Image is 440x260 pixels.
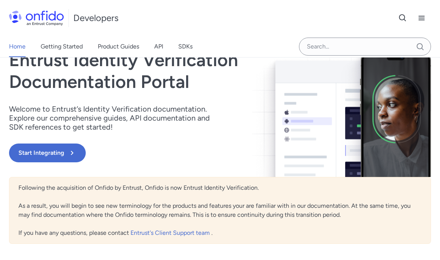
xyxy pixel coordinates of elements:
button: Start Integrating [9,144,86,162]
svg: Open search button [398,14,407,23]
a: Getting Started [41,36,83,57]
img: Onfido Logo [9,11,64,26]
input: Onfido search input field [299,38,431,56]
button: Open search button [393,9,412,27]
svg: Open navigation menu button [417,14,426,23]
a: Entrust's Client Support team [130,229,211,236]
a: Home [9,36,26,57]
a: Product Guides [98,36,139,57]
p: Welcome to Entrust’s Identity Verification documentation. Explore our comprehensive guides, API d... [9,104,220,132]
h1: Developers [73,12,118,24]
a: API [154,36,163,57]
a: Start Integrating [9,144,304,162]
a: SDKs [178,36,193,57]
button: Open navigation menu button [412,9,431,27]
h1: Entrust Identity Verification Documentation Portal [9,49,304,92]
div: Following the acquisition of Onfido by Entrust, Onfido is now Entrust Identity Verification. As a... [9,177,431,244]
